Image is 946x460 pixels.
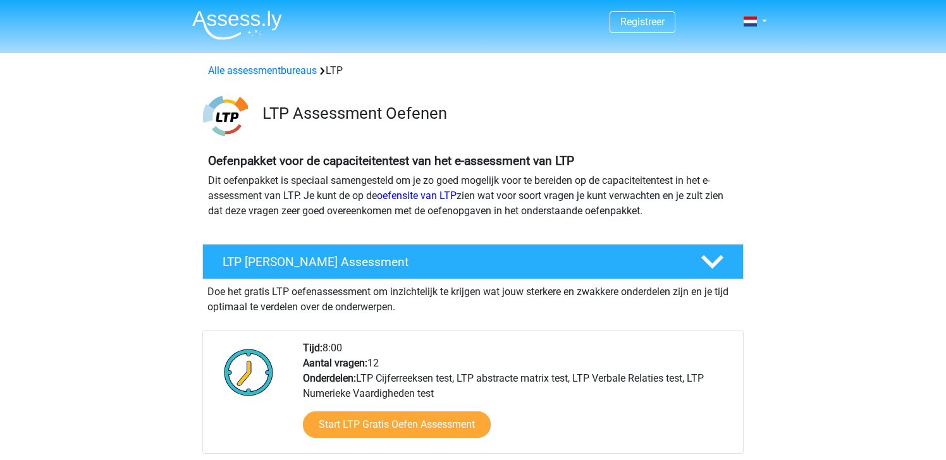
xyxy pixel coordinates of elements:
[620,16,665,28] a: Registreer
[203,63,743,78] div: LTP
[303,372,356,384] b: Onderdelen:
[208,64,317,76] a: Alle assessmentbureaus
[217,341,281,404] img: Klok
[202,279,744,315] div: Doe het gratis LTP oefenassessment om inzichtelijk te krijgen wat jouw sterkere en zwakkere onder...
[293,341,742,453] div: 8:00 12 LTP Cijferreeksen test, LTP abstracte matrix test, LTP Verbale Relaties test, LTP Numerie...
[377,190,457,202] a: oefensite van LTP
[208,154,574,168] b: Oefenpakket voor de capaciteitentest van het e-assessment van LTP
[303,342,322,354] b: Tijd:
[203,94,248,138] img: ltp.png
[197,244,749,279] a: LTP [PERSON_NAME] Assessment
[303,357,367,369] b: Aantal vragen:
[192,10,282,40] img: Assessly
[262,104,734,123] h3: LTP Assessment Oefenen
[208,173,738,219] p: Dit oefenpakket is speciaal samengesteld om je zo goed mogelijk voor te bereiden op de capaciteit...
[223,255,680,269] h4: LTP [PERSON_NAME] Assessment
[303,411,491,438] a: Start LTP Gratis Oefen Assessment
